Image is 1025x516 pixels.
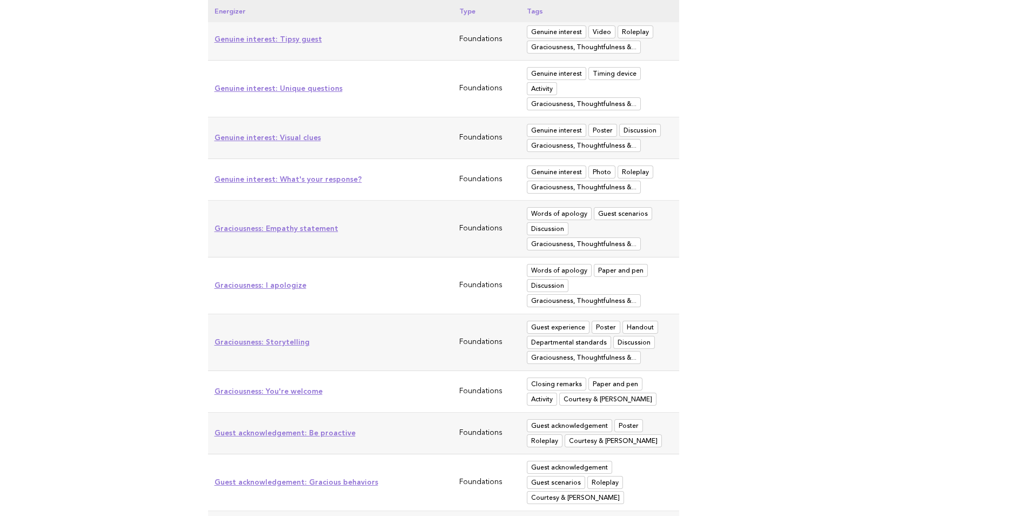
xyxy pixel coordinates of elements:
span: Courtesy & Manners [559,393,656,406]
span: Guest scenarios [594,207,652,220]
a: Genuine interest: Unique questions [215,84,343,92]
span: Courtesy & Manners [527,491,624,504]
span: Roleplay [587,476,623,489]
span: Handout [622,321,658,334]
span: Courtesy & Manners [565,434,662,447]
td: Foundations [453,314,521,371]
span: Graciousness, Thoughtfulness & Sense of Personalized Service [527,181,641,194]
span: Poster [588,124,617,137]
a: Guest acknowledgement: Gracious behaviors [215,478,378,486]
span: Roleplay [527,434,562,447]
span: Poster [614,419,643,432]
a: Genuine interest: Tipsy guest [215,35,322,43]
td: Foundations [453,371,521,413]
span: Words of apology [527,207,592,220]
a: Graciousness: You're welcome [215,387,323,395]
span: Paper and pen [588,378,642,391]
span: Activity [527,393,557,406]
span: Roleplay [618,25,653,38]
td: Foundations [453,454,521,511]
span: Paper and pen [594,264,648,277]
span: Words of apology [527,264,592,277]
span: Video [588,25,615,38]
td: Foundations [453,61,521,117]
span: Poster [592,321,620,334]
span: Graciousness, Thoughtfulness & Sense of Personalized Service [527,139,641,152]
span: Timing device [588,67,641,80]
span: Photo [588,166,615,178]
td: Foundations [453,257,521,314]
span: Discussion [613,336,655,349]
span: Activity [527,82,557,95]
span: Discussion [527,222,568,235]
span: Graciousness, Thoughtfulness & Sense of Personalized Service [527,294,641,307]
span: Closing remarks [527,378,586,391]
span: Roleplay [618,166,653,178]
a: Graciousness: I apologize [215,281,306,289]
span: Genuine interest [527,124,586,137]
span: Graciousness, Thoughtfulness & Sense of Personalized Service [527,237,641,250]
td: Foundations [453,117,521,159]
a: Graciousness: Storytelling [215,338,310,346]
span: Guest scenarios [527,476,585,489]
a: Graciousness: Empathy statement [215,224,338,233]
span: Discussion [619,124,661,137]
td: Foundations [453,413,521,454]
span: Graciousness, Thoughtfulness & Sense of Personalized Service [527,97,641,110]
span: Guest acknowledgement [527,461,612,474]
span: Discussion [527,279,568,292]
span: Genuine interest [527,67,586,80]
span: Departmental standards [527,336,611,349]
a: Genuine interest: What's your response? [215,175,362,183]
a: Guest acknowledgement: Be proactive [215,428,356,437]
span: Guest experience [527,321,589,334]
span: Guest acknowledgement [527,419,612,432]
a: Genuine interest: Visual clues [215,133,321,142]
span: Graciousness, Thoughtfulness & Sense of Personalized Service [527,351,641,364]
span: Graciousness, Thoughtfulness & Sense of Personalized Service [527,41,641,54]
span: Genuine interest [527,166,586,178]
span: Genuine interest [527,25,586,38]
td: Foundations [453,159,521,201]
td: Foundations [453,201,521,257]
td: Foundations [453,19,521,61]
